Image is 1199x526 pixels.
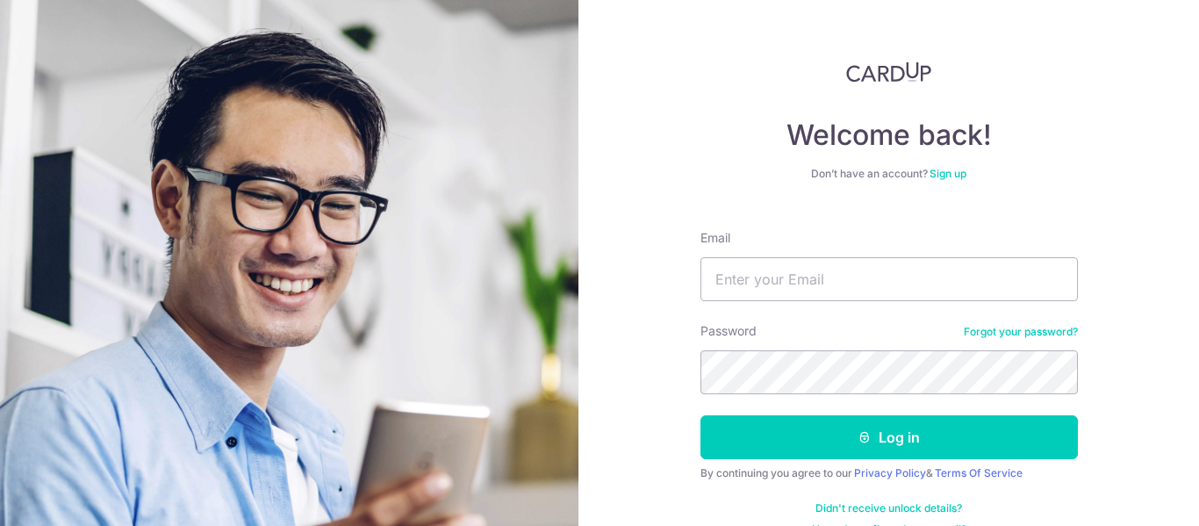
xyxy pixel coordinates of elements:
[700,257,1078,301] input: Enter your Email
[815,501,962,515] a: Didn't receive unlock details?
[700,415,1078,459] button: Log in
[854,466,926,479] a: Privacy Policy
[700,167,1078,181] div: Don’t have an account?
[935,466,1023,479] a: Terms Of Service
[700,229,730,247] label: Email
[700,466,1078,480] div: By continuing you agree to our &
[700,118,1078,153] h4: Welcome back!
[846,61,932,83] img: CardUp Logo
[700,322,757,340] label: Password
[930,167,966,180] a: Sign up
[964,325,1078,339] a: Forgot your password?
